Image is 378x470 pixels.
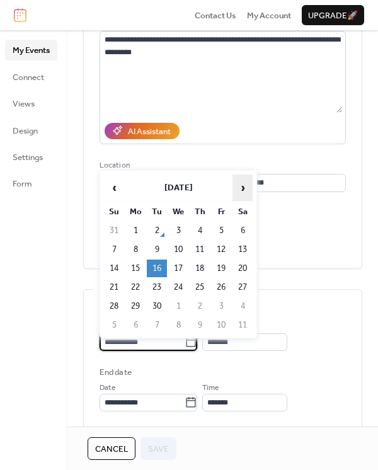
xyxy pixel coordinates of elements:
a: Design [5,120,57,140]
a: My Events [5,40,57,60]
td: 12 [211,241,231,258]
button: Upgrade🚀 [302,5,364,25]
span: Connect [13,71,44,84]
td: 8 [168,316,188,334]
td: 2 [190,297,210,315]
td: 15 [125,260,146,277]
td: 3 [211,297,231,315]
th: Su [104,203,124,221]
td: 7 [104,241,124,258]
td: 17 [168,260,188,277]
td: 13 [232,241,253,258]
td: 23 [147,278,167,296]
td: 3 [168,222,188,239]
th: We [168,203,188,221]
td: 5 [211,222,231,239]
span: Form [13,178,32,190]
button: Cancel [88,437,135,460]
span: Cancel [95,443,128,456]
td: 2 [147,222,167,239]
td: 29 [125,297,146,315]
td: 19 [211,260,231,277]
a: Settings [5,147,57,167]
span: Views [13,98,35,110]
td: 14 [104,260,124,277]
img: logo [14,8,26,22]
td: 18 [190,260,210,277]
a: Contact Us [195,9,236,21]
span: Settings [13,151,43,164]
span: My Account [247,9,291,22]
a: Form [5,173,57,193]
th: [DATE] [125,175,231,202]
td: 21 [104,278,124,296]
a: My Account [247,9,291,21]
th: Th [190,203,210,221]
span: Design [13,125,38,137]
td: 20 [232,260,253,277]
td: 22 [125,278,146,296]
span: ‹ [105,175,123,200]
td: 24 [168,278,188,296]
td: 26 [211,278,231,296]
th: Fr [211,203,231,221]
td: 11 [232,316,253,334]
td: 10 [211,316,231,334]
a: Views [5,93,57,113]
td: 9 [147,241,167,258]
td: 11 [190,241,210,258]
div: AI Assistant [128,125,171,138]
span: My Events [13,44,50,57]
td: 4 [190,222,210,239]
td: 7 [147,316,167,334]
td: 6 [125,316,146,334]
td: 16 [147,260,167,277]
div: End date [100,366,132,379]
td: 31 [104,222,124,239]
div: Location [100,159,343,172]
a: Connect [5,67,57,87]
td: 10 [168,241,188,258]
th: Mo [125,203,146,221]
span: Time [202,382,219,394]
th: Sa [232,203,253,221]
td: 27 [232,278,253,296]
span: Contact Us [195,9,236,22]
span: Date [100,382,115,394]
th: Tu [147,203,167,221]
td: 1 [125,222,146,239]
span: Upgrade 🚀 [308,9,358,22]
td: 8 [125,241,146,258]
td: 4 [232,297,253,315]
span: › [233,175,252,200]
td: 25 [190,278,210,296]
td: 30 [147,297,167,315]
td: 1 [168,297,188,315]
td: 28 [104,297,124,315]
td: 9 [190,316,210,334]
td: 5 [104,316,124,334]
td: 6 [232,222,253,239]
button: AI Assistant [105,123,180,139]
